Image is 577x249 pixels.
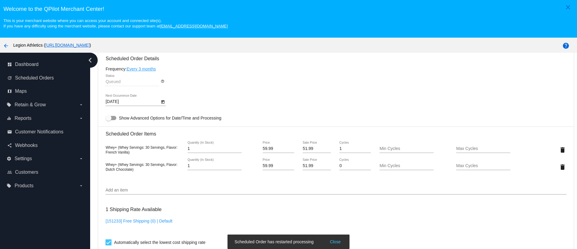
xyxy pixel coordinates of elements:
[45,43,90,48] a: [URL][DOMAIN_NAME]
[3,18,227,28] small: This is your merchant website where you can access your account and connected site(s). If you hav...
[161,79,164,87] mat-icon: help_outline
[2,42,10,49] mat-icon: arrow_back
[15,129,63,135] span: Customer Notifications
[380,146,434,151] input: Min Cycles
[105,67,566,71] div: Frequency:
[7,73,84,83] a: update Scheduled Orders
[14,183,33,188] span: Products
[7,183,11,188] i: local_offer
[105,163,177,172] span: Whey+ (Whey Servings: 30 Servings, Flavor: Dutch Chocolate)
[7,129,12,134] i: email
[14,102,46,107] span: Retain & Grow
[559,146,566,154] mat-icon: delete
[7,141,84,150] a: share Webhooks
[7,143,12,148] i: share
[7,76,12,80] i: update
[7,127,84,137] a: email Customer Notifications
[562,42,569,49] mat-icon: help
[79,156,84,161] i: arrow_drop_down
[15,75,54,81] span: Scheduled Orders
[105,145,177,154] span: Whey+ (Whey Servings: 30 Servings, Flavor: French Vanilla)
[15,143,38,148] span: Webhooks
[7,89,12,94] i: map
[7,60,84,69] a: dashboard Dashboard
[456,163,510,168] input: Max Cycles
[7,170,12,175] i: people_outline
[7,116,11,121] i: equalizer
[105,219,172,223] a: [151233] Free Shipping (0) | Default
[456,146,510,151] input: Max Cycles
[303,163,331,168] input: Sale Price
[105,56,566,61] h3: Scheduled Order Details
[105,203,161,216] h3: 1 Shipping Rate Available
[114,239,205,246] span: Automatically select the lowest cost shipping rate
[7,167,84,177] a: people_outline Customers
[79,102,84,107] i: arrow_drop_down
[303,146,331,151] input: Sale Price
[263,146,294,151] input: Price
[380,163,434,168] input: Min Cycles
[14,156,32,161] span: Settings
[14,116,31,121] span: Reports
[188,163,242,168] input: Quantity (In Stock)
[79,183,84,188] i: arrow_drop_down
[79,116,84,121] i: arrow_drop_down
[105,188,566,193] input: Add an item
[7,102,11,107] i: local_offer
[339,163,371,168] input: Cycles
[127,67,156,71] a: Every 3 months
[105,79,160,84] input: Status
[328,239,343,245] button: Close
[15,62,38,67] span: Dashboard
[119,115,221,121] span: Show Advanced Options for Date/Time and Processing
[7,62,12,67] i: dashboard
[263,163,294,168] input: Price
[160,98,166,105] button: Open calendar
[105,99,160,104] input: Next Occurrence Date
[235,239,343,245] simple-snack-bar: Scheduled Order has restarted processing
[339,146,371,151] input: Cycles
[15,170,38,175] span: Customers
[7,156,11,161] i: settings
[7,86,84,96] a: map Maps
[564,4,572,11] mat-icon: close
[3,6,573,12] h3: Welcome to the QPilot Merchant Center!
[85,55,95,65] i: chevron_left
[559,163,566,171] mat-icon: delete
[105,126,566,137] h3: Scheduled Order Items
[13,43,91,48] span: Legion Athletics ( )
[188,146,242,151] input: Quantity (In Stock)
[15,89,27,94] span: Maps
[160,24,228,28] a: [EMAIL_ADDRESS][DOMAIN_NAME]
